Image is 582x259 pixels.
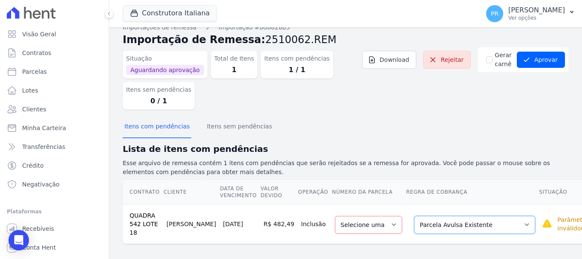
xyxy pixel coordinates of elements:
span: 2510062.REM [265,34,337,46]
h2: Lista de itens com pendências [123,143,568,155]
a: Conta Hent [3,239,105,256]
span: Aguardando aprovação [126,65,204,75]
dt: Total de Itens [214,54,254,63]
span: Lotes [22,86,38,95]
span: Clientes [22,105,46,113]
span: Visão Geral [22,30,56,38]
span: Transferências [22,143,65,151]
button: Construtora Italiana [123,5,217,21]
td: [DATE] [219,204,260,244]
div: Plataformas [7,207,102,217]
a: QUADRA 542 LOTE 18 [130,212,158,236]
td: R$ 482,49 [260,204,298,244]
dt: Situação [126,54,204,63]
dd: 1 / 1 [264,65,329,75]
a: Visão Geral [3,26,105,43]
span: Crédito [22,161,44,170]
th: Valor devido [260,180,298,204]
span: Parcelas [22,67,47,76]
a: Rejeitar [423,51,471,69]
a: Parcelas [3,63,105,80]
span: Minha Carteira [22,124,66,132]
span: Recebíveis [22,224,54,233]
label: Gerar carnê [495,51,512,69]
th: Número da Parcela [331,180,406,204]
a: Recebíveis [3,220,105,237]
a: Lotes [3,82,105,99]
dt: Itens com pendências [264,54,329,63]
dt: Itens sem pendências [126,85,191,94]
th: Data de Vencimento [219,180,260,204]
th: Contrato [123,180,163,204]
button: Aprovar [517,52,565,68]
p: Ver opções [508,15,565,21]
button: Itens sem pendências [205,116,274,138]
td: [PERSON_NAME] [163,204,219,244]
p: Esse arquivo de remessa contém 1 itens com pendências que serão rejeitados se a remessa for aprov... [123,159,568,177]
th: Regra de Cobrança [406,180,539,204]
th: Cliente [163,180,219,204]
button: PR [PERSON_NAME] Ver opções [479,2,582,26]
span: PR [491,11,498,17]
dd: 0 / 1 [126,96,191,106]
a: Crédito [3,157,105,174]
div: Open Intercom Messenger [9,230,29,250]
span: Contratos [22,49,51,57]
a: Contratos [3,44,105,61]
a: Clientes [3,101,105,118]
button: Itens com pendências [123,116,191,138]
td: Inclusão [298,204,332,244]
th: Operação [298,180,332,204]
a: Minha Carteira [3,119,105,137]
a: Negativação [3,176,105,193]
p: [PERSON_NAME] [508,6,565,15]
a: Download [362,51,417,69]
h2: Importação de Remessa: [123,32,568,47]
a: Transferências [3,138,105,155]
dd: 1 [214,65,254,75]
span: Conta Hent [22,243,56,252]
span: Negativação [22,180,60,189]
